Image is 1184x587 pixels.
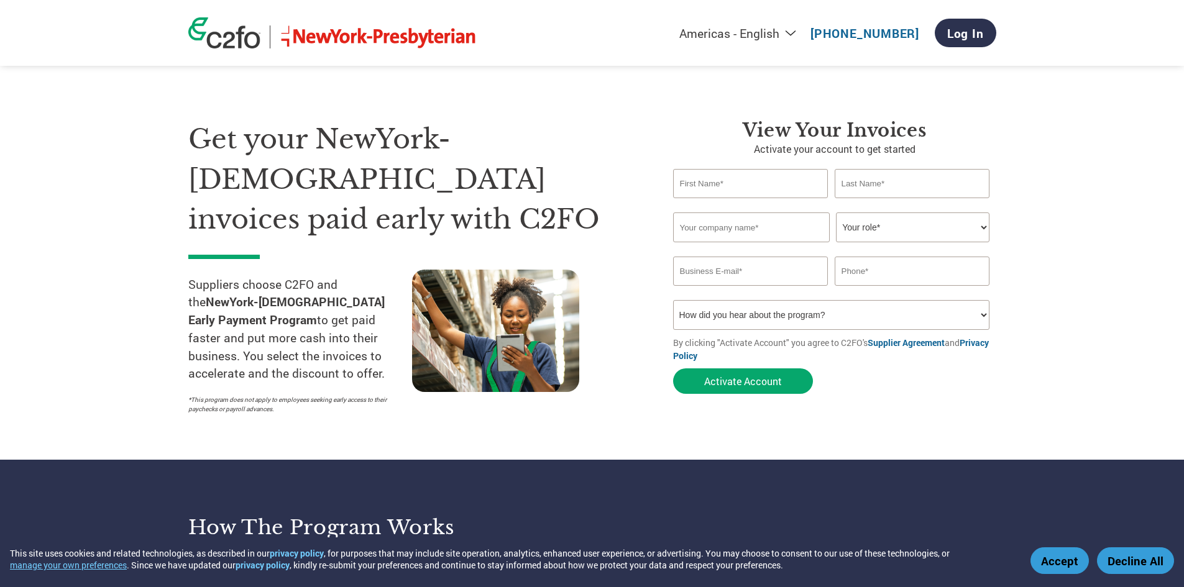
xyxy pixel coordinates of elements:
[673,257,828,286] input: Invalid Email format
[1030,547,1089,574] button: Accept
[673,199,828,207] div: Invalid first name or first name is too long
[673,368,813,394] button: Activate Account
[673,142,996,157] p: Activate your account to get started
[935,19,996,47] a: Log In
[835,199,990,207] div: Invalid last name or last name is too long
[810,25,919,41] a: [PHONE_NUMBER]
[868,337,945,348] a: Supplier Agreement
[673,287,828,295] div: Inavlid Email Address
[188,17,260,48] img: c2fo logo
[188,395,400,414] p: *This program does not apply to employees seeking early access to their paychecks or payroll adva...
[835,287,990,295] div: Inavlid Phone Number
[280,25,477,48] img: NewYork-Presbyterian
[188,119,636,240] h1: Get your NewYork-[DEMOGRAPHIC_DATA] invoices paid early with C2FO
[835,257,990,286] input: Phone*
[673,336,996,362] p: By clicking "Activate Account" you agree to C2FO's and
[673,243,990,252] div: Invalid company name or company name is too long
[835,169,990,198] input: Last Name*
[10,559,127,571] button: manage your own preferences
[10,547,1012,571] div: This site uses cookies and related technologies, as described in our , for purposes that may incl...
[1097,547,1174,574] button: Decline All
[673,212,830,242] input: Your company name*
[412,270,579,392] img: supply chain worker
[673,169,828,198] input: First Name*
[673,119,996,142] h3: View Your Invoices
[188,276,412,383] p: Suppliers choose C2FO and the to get paid faster and put more cash into their business. You selec...
[188,294,385,327] strong: NewYork-[DEMOGRAPHIC_DATA] Early Payment Program
[836,212,989,242] select: Title/Role
[673,337,989,362] a: Privacy Policy
[236,559,290,571] a: privacy policy
[270,547,324,559] a: privacy policy
[188,515,577,540] h3: How the program works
